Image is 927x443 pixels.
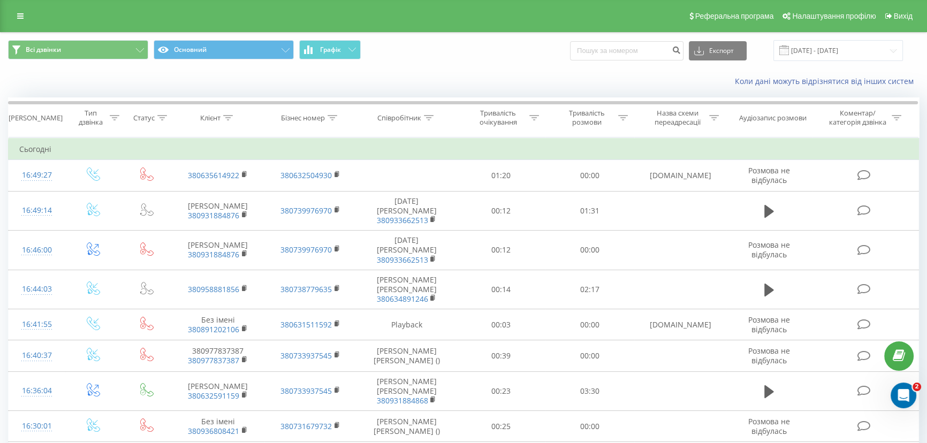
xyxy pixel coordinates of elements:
[188,210,239,220] a: 380931884876
[545,309,634,340] td: 00:00
[456,191,545,231] td: 00:12
[913,383,921,391] span: 2
[456,309,545,340] td: 00:03
[739,113,807,123] div: Аудіозапис розмови
[19,416,55,437] div: 16:30:01
[26,45,61,54] span: Всі дзвінки
[188,391,239,401] a: 380632591159
[894,12,913,20] span: Вихід
[280,170,332,180] a: 380632504930
[456,160,545,191] td: 01:20
[188,249,239,259] a: 380931884876
[281,113,325,123] div: Бізнес номер
[377,113,421,123] div: Співробітник
[188,324,239,334] a: 380891202106
[649,109,706,127] div: Назва схеми переадресації
[469,109,527,127] div: Тривалість очікування
[356,371,456,411] td: [PERSON_NAME] [PERSON_NAME]
[19,240,55,261] div: 16:46:00
[376,294,428,304] a: 380634891246
[545,160,634,191] td: 00:00
[456,411,545,442] td: 00:25
[19,345,55,366] div: 16:40:37
[748,315,790,334] span: Розмова не відбулась
[280,386,332,396] a: 380733937545
[75,109,107,127] div: Тип дзвінка
[695,12,774,20] span: Реферальна програма
[188,170,239,180] a: 380635614922
[19,279,55,300] div: 16:44:03
[172,411,264,442] td: Без імені
[172,309,264,340] td: Без імені
[19,314,55,335] div: 16:41:55
[188,426,239,436] a: 380936808421
[545,371,634,411] td: 03:30
[748,240,790,259] span: Розмова не відбулась
[545,231,634,270] td: 00:00
[748,346,790,365] span: Розмова не відбулась
[356,411,456,442] td: [PERSON_NAME] [PERSON_NAME] ()
[376,215,428,225] a: 380933662513
[891,383,916,408] iframe: Intercom live chat
[188,284,239,294] a: 380958881856
[376,255,428,265] a: 380933662513
[545,191,634,231] td: 01:31
[356,191,456,231] td: [DATE][PERSON_NAME]
[19,165,55,186] div: 16:49:27
[634,160,727,191] td: [DOMAIN_NAME]
[545,270,634,309] td: 02:17
[456,231,545,270] td: 00:12
[200,113,221,123] div: Клієнт
[280,350,332,361] a: 380733937545
[280,205,332,216] a: 380739976970
[154,40,294,59] button: Основний
[748,416,790,436] span: Розмова не відбулась
[172,371,264,411] td: [PERSON_NAME]
[792,12,876,20] span: Налаштування профілю
[826,109,889,127] div: Коментар/категорія дзвінка
[172,231,264,270] td: [PERSON_NAME]
[188,355,239,365] a: 380977837387
[280,245,332,255] a: 380739976970
[748,165,790,185] span: Розмова не відбулась
[634,309,727,340] td: [DOMAIN_NAME]
[545,340,634,371] td: 00:00
[356,231,456,270] td: [DATE][PERSON_NAME]
[456,270,545,309] td: 00:14
[280,319,332,330] a: 380631511592
[456,340,545,371] td: 00:39
[456,371,545,411] td: 00:23
[689,41,747,60] button: Експорт
[376,395,428,406] a: 380931884868
[19,200,55,221] div: 16:49:14
[356,309,456,340] td: Playback
[735,76,919,86] a: Коли дані можуть відрізнятися вiд інших систем
[356,340,456,371] td: [PERSON_NAME] [PERSON_NAME] ()
[19,380,55,401] div: 16:36:04
[280,284,332,294] a: 380738779635
[9,113,63,123] div: [PERSON_NAME]
[299,40,361,59] button: Графік
[356,270,456,309] td: [PERSON_NAME] [PERSON_NAME]
[320,46,341,54] span: Графік
[9,139,919,160] td: Сьогодні
[545,411,634,442] td: 00:00
[558,109,616,127] div: Тривалість розмови
[8,40,148,59] button: Всі дзвінки
[172,340,264,371] td: 380977837387
[570,41,683,60] input: Пошук за номером
[280,421,332,431] a: 380731679732
[172,191,264,231] td: [PERSON_NAME]
[133,113,155,123] div: Статус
